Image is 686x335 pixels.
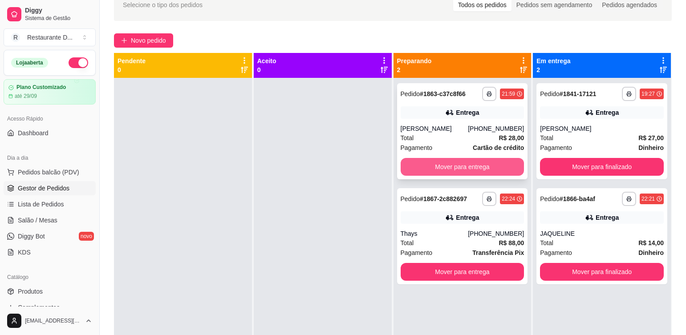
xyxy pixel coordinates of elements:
[118,65,146,74] p: 0
[468,229,524,238] div: [PHONE_NUMBER]
[540,158,664,176] button: Mover para finalizado
[18,216,57,225] span: Salão / Mesas
[15,93,37,100] article: até 29/09
[540,229,664,238] div: JAQUELINE
[18,200,64,209] span: Lista de Pedidos
[25,7,92,15] span: Diggy
[397,65,432,74] p: 2
[257,57,276,65] p: Aceito
[401,238,414,248] span: Total
[468,124,524,133] div: [PHONE_NUMBER]
[4,229,96,243] a: Diggy Botnovo
[4,284,96,299] a: Produtos
[499,134,524,141] strong: R$ 28,00
[4,213,96,227] a: Salão / Mesas
[536,65,570,74] p: 2
[502,90,515,97] div: 21:59
[401,133,414,143] span: Total
[18,232,45,241] span: Diggy Bot
[401,158,524,176] button: Mover para entrega
[536,57,570,65] p: Em entrega
[641,195,655,202] div: 22:21
[540,238,553,248] span: Total
[397,57,432,65] p: Preparando
[540,133,553,143] span: Total
[131,36,166,45] span: Novo pedido
[560,90,597,97] strong: # 1841-17121
[540,248,572,258] span: Pagamento
[18,168,79,177] span: Pedidos balcão (PDV)
[18,248,31,257] span: KDS
[25,317,81,324] span: [EMAIL_ADDRESS][DOMAIN_NAME]
[18,287,43,296] span: Produtos
[401,195,420,202] span: Pedido
[4,79,96,105] a: Plano Customizadoaté 29/09
[540,263,664,281] button: Mover para finalizado
[4,165,96,179] button: Pedidos balcão (PDV)
[18,303,60,312] span: Complementos
[4,126,96,140] a: Dashboard
[499,239,524,246] strong: R$ 88,00
[69,57,88,68] button: Alterar Status
[638,239,664,246] strong: R$ 14,00
[4,4,96,25] a: DiggySistema de Gestão
[540,143,572,153] span: Pagamento
[4,310,96,331] button: [EMAIL_ADDRESS][DOMAIN_NAME]
[27,33,73,42] div: Restaurante D ...
[257,65,276,74] p: 0
[560,195,595,202] strong: # 1866-ba4af
[114,33,173,48] button: Novo pedido
[118,57,146,65] p: Pendente
[4,181,96,195] a: Gestor de Pedidos
[4,270,96,284] div: Catálogo
[401,229,468,238] div: Thays
[25,15,92,22] span: Sistema de Gestão
[420,90,466,97] strong: # 1863-c37c8f66
[456,108,479,117] div: Entrega
[641,90,655,97] div: 19:27
[502,195,515,202] div: 22:24
[16,84,66,91] article: Plano Customizado
[18,129,49,137] span: Dashboard
[638,249,664,256] strong: Dinheiro
[638,134,664,141] strong: R$ 27,00
[4,300,96,315] a: Complementos
[540,195,560,202] span: Pedido
[638,144,664,151] strong: Dinheiro
[472,249,524,256] strong: Transferência Pix
[4,245,96,259] a: KDS
[540,90,560,97] span: Pedido
[18,184,69,193] span: Gestor de Pedidos
[596,213,619,222] div: Entrega
[473,144,524,151] strong: Cartão de crédito
[401,90,420,97] span: Pedido
[596,108,619,117] div: Entrega
[4,28,96,46] button: Select a team
[420,195,467,202] strong: # 1867-2c882697
[401,248,433,258] span: Pagamento
[4,151,96,165] div: Dia a dia
[121,37,127,44] span: plus
[11,33,20,42] span: R
[401,124,468,133] div: [PERSON_NAME]
[11,58,48,68] div: Loja aberta
[4,112,96,126] div: Acesso Rápido
[540,124,664,133] div: [PERSON_NAME]
[401,143,433,153] span: Pagamento
[456,213,479,222] div: Entrega
[401,263,524,281] button: Mover para entrega
[4,197,96,211] a: Lista de Pedidos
